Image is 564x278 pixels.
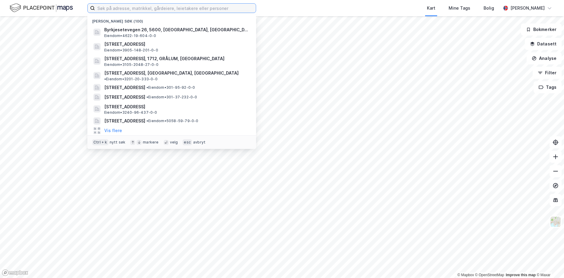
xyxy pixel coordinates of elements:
div: velg [170,140,178,145]
span: • [146,95,148,99]
span: Eiendom • 3201-20-333-0-0 [104,77,158,82]
span: Eiendom • 5058-59-79-0-0 [146,119,199,123]
button: Bokmerker [521,23,562,36]
a: Mapbox homepage [2,269,28,276]
span: Eiendom • 301-95-92-0-0 [146,85,195,90]
span: [STREET_ADDRESS], [GEOGRAPHIC_DATA], [GEOGRAPHIC_DATA] [104,69,239,77]
span: [STREET_ADDRESS] [104,117,145,125]
div: Ctrl + k [92,139,108,145]
div: [PERSON_NAME] søk (100) [87,14,256,25]
button: Vis flere [104,127,122,134]
span: Byrkjesetevegen 26, 5600, [GEOGRAPHIC_DATA], [GEOGRAPHIC_DATA] [104,26,249,33]
div: [PERSON_NAME] [510,5,545,12]
div: Mine Tags [449,5,470,12]
div: nytt søk [110,140,126,145]
div: Bolig [484,5,494,12]
span: [STREET_ADDRESS] [104,94,145,101]
a: Improve this map [506,273,536,277]
img: logo.f888ab2527a4732fd821a326f86c7f29.svg [10,3,73,13]
a: OpenStreetMap [475,273,504,277]
span: [STREET_ADDRESS] [104,103,249,110]
span: Eiendom • 3905-148-201-0-0 [104,48,158,53]
span: Eiendom • 4622-19-604-0-0 [104,33,156,38]
span: [STREET_ADDRESS] [104,84,145,91]
div: Kart [427,5,435,12]
span: • [146,119,148,123]
span: Eiendom • 3240-96-437-0-0 [104,110,157,115]
span: • [104,77,106,81]
button: Datasett [525,38,562,50]
iframe: Chat Widget [534,249,564,278]
span: [STREET_ADDRESS] [104,41,249,48]
img: Z [550,216,561,227]
input: Søk på adresse, matrikkel, gårdeiere, leietakere eller personer [95,4,256,13]
span: [STREET_ADDRESS], 1712, GRÅLUM, [GEOGRAPHIC_DATA] [104,55,249,62]
div: markere [143,140,158,145]
div: esc [183,139,192,145]
button: Tags [534,81,562,93]
span: Eiendom • 301-37-232-0-0 [146,95,197,100]
span: Eiendom • 3105-2048-27-0-0 [104,62,158,67]
button: Filter [533,67,562,79]
span: • [146,85,148,90]
button: Analyse [527,52,562,64]
div: avbryt [193,140,205,145]
a: Mapbox [457,273,474,277]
